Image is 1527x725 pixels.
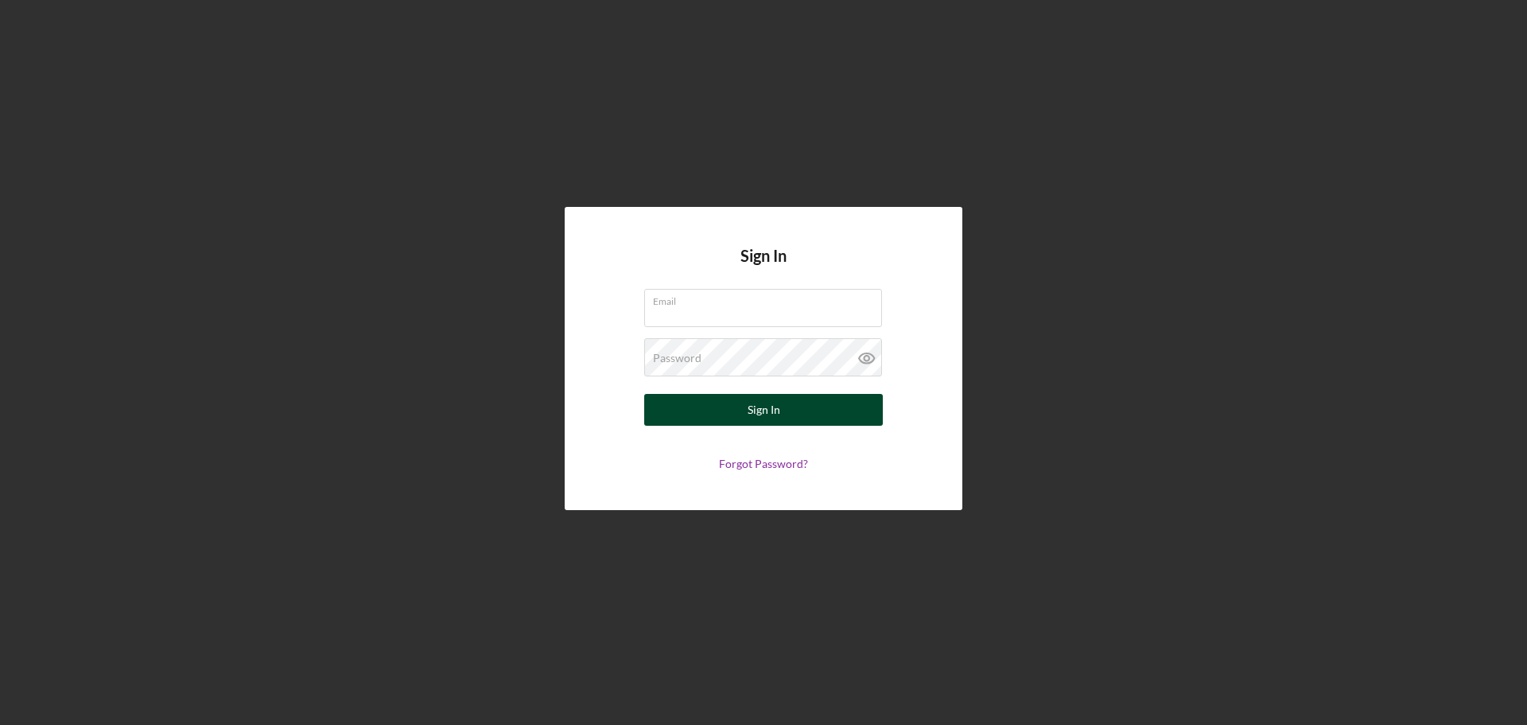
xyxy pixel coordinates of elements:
[740,247,787,289] h4: Sign In
[719,457,808,470] a: Forgot Password?
[653,352,701,364] label: Password
[653,290,882,307] label: Email
[748,394,780,426] div: Sign In
[644,394,883,426] button: Sign In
